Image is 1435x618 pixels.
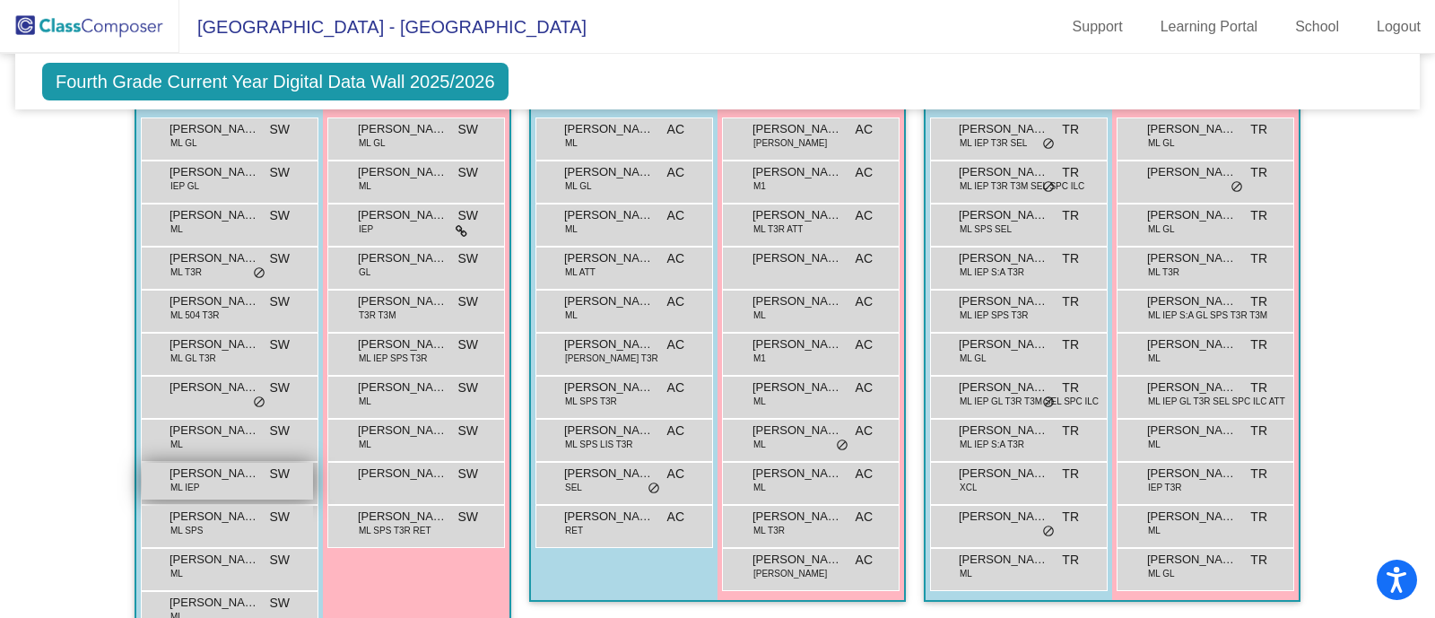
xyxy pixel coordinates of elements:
span: [PERSON_NAME] [959,508,1048,526]
span: AC [667,206,684,225]
span: [PERSON_NAME] [170,206,259,224]
span: AC [856,292,873,311]
span: [PERSON_NAME] [170,551,259,569]
span: [PERSON_NAME] [PERSON_NAME] [1147,249,1237,267]
span: TR [1250,508,1267,527]
span: TR [1250,551,1267,570]
span: [PERSON_NAME] [959,249,1048,267]
span: [PERSON_NAME] [564,163,654,181]
span: SW [269,551,290,570]
span: [PERSON_NAME] [358,120,448,138]
span: AC [856,120,873,139]
span: [PERSON_NAME] [PERSON_NAME] [358,508,448,526]
span: ML IEP T3R SEL [960,136,1027,150]
span: SW [269,120,290,139]
span: TR [1062,163,1079,182]
span: [PERSON_NAME] [752,508,842,526]
span: [PERSON_NAME] [753,567,827,580]
span: SW [457,422,478,440]
span: [PERSON_NAME] [752,551,842,569]
span: SW [269,594,290,613]
span: ML [170,567,183,580]
span: ML [565,309,578,322]
span: TR [1250,379,1267,397]
span: [PERSON_NAME] [564,379,654,396]
span: [PERSON_NAME] [358,465,448,483]
span: SW [269,465,290,483]
span: [PERSON_NAME] [959,551,1048,569]
span: AC [856,206,873,225]
span: [PERSON_NAME] [564,508,654,526]
span: AC [667,379,684,397]
span: ML SPS T3R [565,395,617,408]
span: ML SPS SEL [960,222,1012,236]
span: [PERSON_NAME] [753,136,827,150]
span: [PERSON_NAME] [752,422,842,440]
span: ML [753,481,766,494]
span: [PERSON_NAME] [752,206,842,224]
span: [PERSON_NAME] [959,379,1048,396]
span: [PERSON_NAME] T3R [565,352,658,365]
span: [PERSON_NAME]'[PERSON_NAME] [170,379,259,396]
span: [PERSON_NAME] [PERSON_NAME] [959,422,1048,440]
span: SW [269,508,290,527]
span: [PERSON_NAME] [PERSON_NAME] [170,508,259,526]
span: [PERSON_NAME] [752,379,842,396]
span: ML SPS [170,524,203,537]
a: Learning Portal [1146,13,1273,41]
span: SW [457,206,478,225]
span: ML GL [1148,136,1175,150]
span: ML 504 T3R [170,309,219,322]
span: AC [667,508,684,527]
span: ML [359,395,371,408]
span: [PERSON_NAME] [PERSON_NAME] [564,335,654,353]
span: Fourth Grade Current Year Digital Data Wall 2025/2026 [42,63,509,100]
span: AC [667,120,684,139]
span: M1 [753,179,766,193]
span: ML SPS T3R RET [359,524,431,537]
span: [PERSON_NAME] [959,292,1048,310]
span: [PERSON_NAME] [1147,163,1237,181]
span: [PERSON_NAME] [752,465,842,483]
span: SEL [565,481,582,494]
span: TR [1062,292,1079,311]
span: [PERSON_NAME] [959,120,1048,138]
span: ML IEP S:A T3R [960,438,1024,451]
span: ML [359,179,371,193]
span: [PERSON_NAME] [564,249,654,267]
span: [PERSON_NAME] [170,594,259,612]
span: [PERSON_NAME] [358,379,448,396]
span: ML T3R ATT [753,222,803,236]
span: do_not_disturb_alt [253,266,265,281]
span: [PERSON_NAME] [358,163,448,181]
span: [PERSON_NAME] [959,335,1048,353]
span: SW [457,465,478,483]
span: AC [667,163,684,182]
span: AC [856,335,873,354]
span: do_not_disturb_alt [648,482,660,496]
span: [PERSON_NAME] [752,249,842,267]
span: [PERSON_NAME] [1147,335,1237,353]
span: [PERSON_NAME] [959,163,1048,181]
span: ML IEP [170,481,199,494]
span: [PERSON_NAME] [959,465,1048,483]
a: School [1281,13,1353,41]
span: ML [753,309,766,322]
span: [PERSON_NAME] [1147,120,1237,138]
span: AC [856,163,873,182]
span: [PERSON_NAME] [358,206,448,224]
span: ML [753,395,766,408]
span: do_not_disturb_alt [1042,180,1055,195]
span: SW [269,249,290,268]
span: [PERSON_NAME] [358,249,448,267]
span: [PERSON_NAME] [752,335,842,353]
span: AC [856,379,873,397]
span: ML [170,222,183,236]
span: ML [565,136,578,150]
span: ML IEP GL T3R SEL SPC ILC ATT [1148,395,1285,408]
span: IEP GL [170,179,199,193]
span: [PERSON_NAME] [1147,379,1237,396]
span: SW [457,249,478,268]
span: [PERSON_NAME] Diego-[PERSON_NAME] [1147,206,1237,224]
span: [PERSON_NAME] [PERSON_NAME] [564,292,654,310]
